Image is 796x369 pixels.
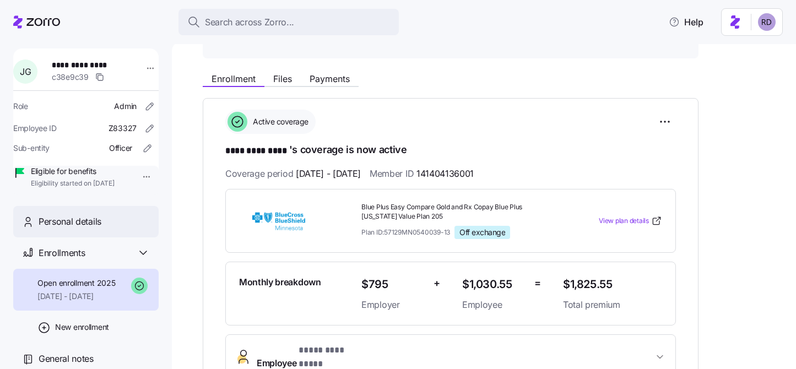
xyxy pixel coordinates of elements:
span: Member ID [370,167,474,181]
span: General notes [39,352,94,366]
span: Admin [114,101,137,112]
span: Employee [462,298,526,312]
span: c38e9c39 [52,72,89,83]
span: + [434,275,440,291]
span: Off exchange [459,227,505,237]
span: Eligibility started on [DATE] [31,179,115,188]
span: Personal details [39,215,101,229]
span: View plan details [599,216,649,226]
button: Help [660,11,712,33]
span: [DATE] - [DATE] [37,291,115,302]
span: Enrollments [39,246,85,260]
span: Role [13,101,28,112]
span: Eligible for benefits [31,166,115,177]
span: Help [669,15,703,29]
span: Search across Zorro... [205,15,294,29]
span: Coverage period [225,167,361,181]
span: New enrollment [55,322,109,333]
span: = [534,275,541,291]
span: $1,030.55 [462,275,526,294]
span: Open enrollment 2025 [37,278,115,289]
span: Employee ID [13,123,57,134]
span: 141404136001 [416,167,474,181]
span: Payments [310,74,350,83]
span: Total premium [563,298,662,312]
span: Employer [361,298,425,312]
img: 6d862e07fa9c5eedf81a4422c42283ac [758,13,776,31]
span: [DATE] - [DATE] [296,167,361,181]
a: View plan details [599,215,662,226]
button: Search across Zorro... [178,9,399,35]
span: J G [20,67,31,76]
span: Enrollment [212,74,256,83]
span: Plan ID: 57129MN0540039-13 [361,227,450,237]
span: Blue Plus Easy Compare Gold and Rx Copay Blue Plus [US_STATE] Value Plan 205 [361,203,554,221]
img: BlueCross BlueShield of Minnesota [239,208,318,234]
span: Sub-entity [13,143,50,154]
h1: 's coverage is now active [225,143,676,158]
span: $795 [361,275,425,294]
span: Active coverage [250,116,308,127]
span: Files [273,74,292,83]
span: $1,825.55 [563,275,662,294]
span: Monthly breakdown [239,275,321,289]
span: Z83327 [109,123,137,134]
span: Officer [109,143,132,154]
